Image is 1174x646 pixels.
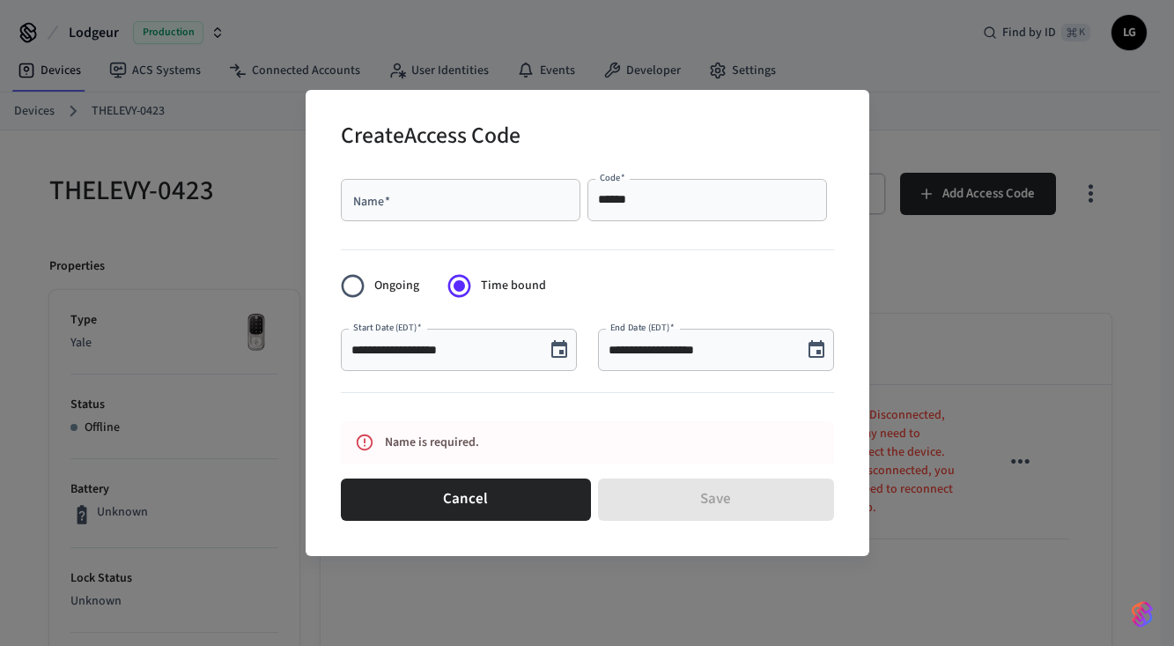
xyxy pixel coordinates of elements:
[542,332,577,368] button: Choose date, selected date is Oct 9, 2025
[341,479,591,521] button: Cancel
[341,111,521,165] h2: Create Access Code
[799,332,834,368] button: Choose date, selected date is Oct 12, 2025
[600,171,625,184] label: Code
[374,277,419,295] span: Ongoing
[610,321,674,334] label: End Date (EDT)
[1132,600,1153,628] img: SeamLogoGradient.69752ec5.svg
[385,427,757,459] div: Name is required.
[353,321,421,334] label: Start Date (EDT)
[481,277,546,295] span: Time bound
